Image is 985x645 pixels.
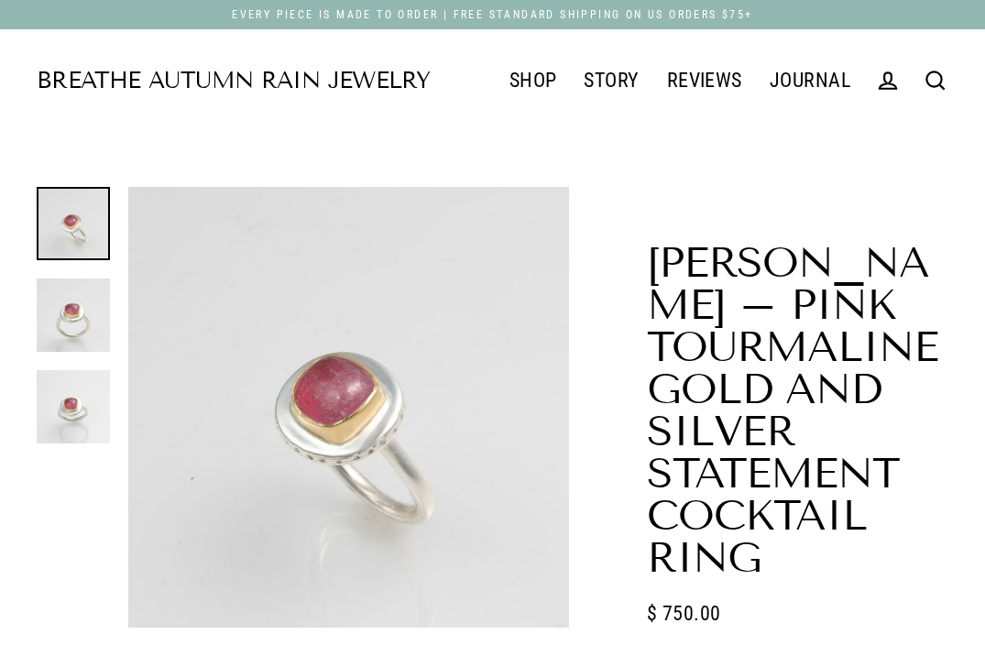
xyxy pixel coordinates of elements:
img: Josefina – Pink Tourmaline Gold and Silver Statement Cocktail Ring [37,370,110,443]
a: REVIEWS [653,58,756,104]
a: STORY [570,58,652,104]
div: Primary [430,57,864,104]
a: SHOP [496,58,571,104]
img: Josefina – Pink Tourmaline Gold and Silver Statement Cocktail Ring [37,279,110,352]
a: JOURNAL [756,58,864,104]
span: $ 750.00 [647,597,721,629]
a: Breathe Autumn Rain Jewelry [37,70,430,93]
h1: [PERSON_NAME] – Pink Tourmaline Gold and Silver Statement Cocktail Ring [647,242,948,579]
